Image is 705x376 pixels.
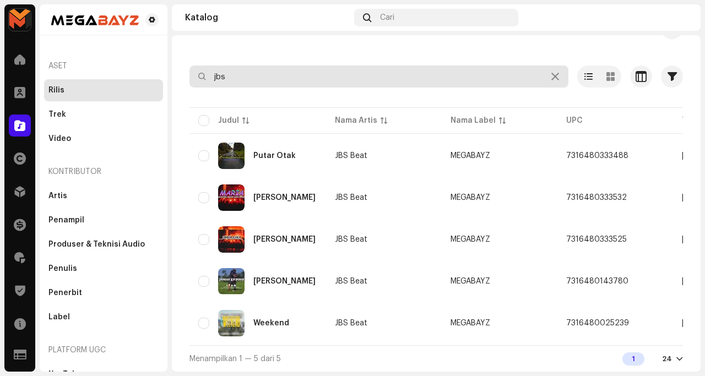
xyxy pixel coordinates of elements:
div: 24 [662,355,672,363]
img: c80ab357-ad41-45f9-b05a-ac2c454cf3ef [670,9,687,26]
span: 3 Apr 2025 [682,236,705,243]
re-m-nav-item: Artis [44,185,163,207]
re-m-nav-item: Produser & Teknisi Audio [44,233,163,255]
div: 1 [622,352,644,366]
span: 7316480333532 [566,194,627,201]
re-a-nav-header: Kontributor [44,159,163,185]
div: Penampil [48,216,84,225]
div: Nama Artis [335,115,377,126]
re-m-nav-item: Penampil [44,209,163,231]
span: JBS Beat [335,277,433,285]
span: JBS Beat [335,194,433,201]
span: 3 Apr 2025 [682,194,705,201]
div: Katalog [185,13,350,22]
span: 7316480333525 [566,236,627,243]
img: 972c06bf-c5a4-494e-94c4-3f0abf827d47 [218,143,245,169]
span: 13 Mar 2025 [682,277,705,285]
re-m-nav-item: Penerbit [44,282,163,304]
img: 205e9438-717d-4a3c-acf7-899adfd63ec8 [218,226,245,253]
div: Jangan Ko Pergi [253,277,316,285]
span: JBS Beat [335,152,433,160]
span: 7316480333488 [566,152,628,160]
img: ea3f5b01-c1b1-4518-9e19-4d24e8c5836b [48,13,141,26]
span: Menampilkan 1 — 5 dari 5 [189,355,281,363]
div: Rilis [48,86,64,95]
span: 3 Apr 2025 [682,152,705,160]
re-m-nav-item: Video [44,128,163,150]
div: Judul [218,115,239,126]
span: JBS Beat [335,319,433,327]
div: Nama Label [451,115,496,126]
div: Penerbit [48,288,82,297]
div: Label [48,313,70,321]
re-m-nav-item: Penulis [44,258,163,280]
span: MEGABAYZ [451,152,490,160]
img: 2bf21150-3f2f-40cf-beb5-3d648e442836 [218,268,245,295]
div: Produser & Teknisi Audio [48,240,145,249]
input: Cari [189,66,568,88]
span: JBS Beat [335,236,433,243]
div: Artis [48,192,67,200]
span: Cari [380,13,394,22]
span: 7316480025239 [566,319,629,327]
div: Trek [48,110,66,119]
re-a-nav-header: Aset [44,53,163,79]
div: JBS Beat [335,277,367,285]
div: Penulis [48,264,77,273]
re-a-nav-header: Platform UGC [44,337,163,363]
div: Weekend [253,319,289,327]
div: Putar Otak [253,152,296,160]
div: JBS Beat [335,319,367,327]
div: Video [48,134,71,143]
img: 33c9722d-ea17-4ee8-9e7d-1db241e9a290 [9,9,31,31]
div: JBS Beat [335,236,367,243]
re-m-nav-item: Trek [44,103,163,126]
div: JBS Beat [335,152,367,160]
re-m-nav-item: Rilis [44,79,163,101]
span: 7316480143780 [566,277,628,285]
div: JBS Beat [335,194,367,201]
span: MEGABAYZ [451,194,490,201]
span: 1 Mar 2025 [682,319,705,327]
re-m-nav-item: Label [44,306,163,328]
div: GIMI GILA-GILA [253,236,316,243]
span: MEGABAYZ [451,319,490,327]
div: Maria [253,194,316,201]
img: a5d511ac-75e5-4e95-95fb-097fc0d1839c [218,310,245,336]
span: MEGABAYZ [451,236,490,243]
span: MEGABAYZ [451,277,490,285]
img: e89bd446-de7d-4a48-bfc9-700c0214f31d [218,184,245,211]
